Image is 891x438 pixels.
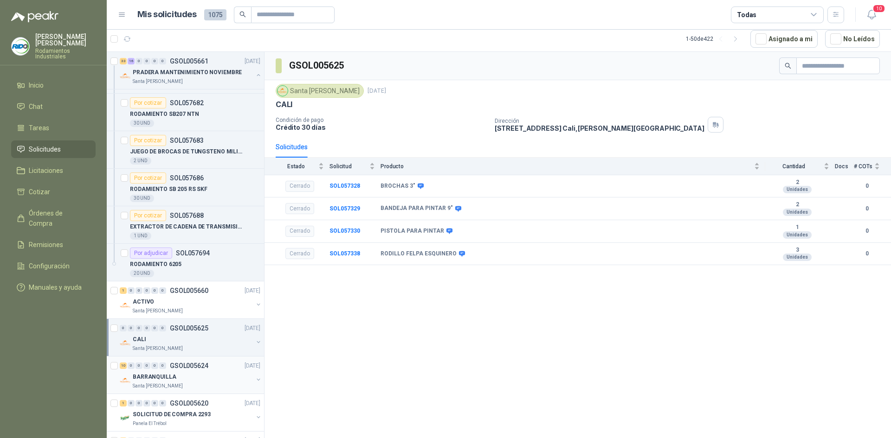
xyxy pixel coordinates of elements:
[765,201,829,209] b: 2
[120,400,127,406] div: 1
[107,244,264,281] a: Por adjudicarSOL057694RODAMIENTO 620520 UND
[136,362,142,369] div: 0
[245,362,260,370] p: [DATE]
[128,325,135,331] div: 0
[825,30,880,48] button: No Leídos
[11,119,96,137] a: Tareas
[130,210,166,221] div: Por cotizar
[11,257,96,275] a: Configuración
[143,58,150,64] div: 0
[107,131,264,169] a: Por cotizarSOL057683JUEGO DE BROCAS DE TUNGSTENO MILIMETRICA2 UND
[329,250,360,257] a: SOL057338
[170,362,208,369] p: GSOL005624
[107,169,264,206] a: Por cotizarSOL057686RODAMIENTO SB 205 RS SKF30 UND
[495,124,704,132] p: [STREET_ADDRESS] Cali , [PERSON_NAME][GEOGRAPHIC_DATA]
[130,260,181,269] p: RODAMIENTO 6205
[159,287,166,294] div: 0
[133,382,183,390] p: Santa [PERSON_NAME]
[143,325,150,331] div: 0
[107,206,264,244] a: Por cotizarSOL057688EXTRACTOR DE CADENA DE TRANSMISION80-1001 UND
[783,186,812,193] div: Unidades
[120,58,127,64] div: 33
[854,158,891,175] th: # COTs
[276,84,364,98] div: Santa [PERSON_NAME]
[29,80,44,90] span: Inicio
[381,250,457,258] b: RODILLO FELPA ESQUINERO
[686,32,743,46] div: 1 - 50 de 422
[133,373,176,381] p: BARRANQUILLA
[170,325,208,331] p: GSOL005625
[368,87,386,95] p: [DATE]
[133,78,183,85] p: Santa [PERSON_NAME]
[120,337,131,349] img: Company Logo
[170,100,204,106] p: SOL057682
[176,250,210,256] p: SOL057694
[11,98,96,115] a: Chat
[11,204,96,232] a: Órdenes de Compra
[130,222,245,231] p: EXTRACTOR DE CADENA DE TRANSMISION80-100
[765,163,822,170] span: Cantidad
[11,140,96,158] a: Solicitudes
[289,58,345,73] h3: GSOL005625
[204,9,226,20] span: 1075
[133,410,211,419] p: SOLICITUD DE COMPRA 2293
[120,362,127,369] div: 10
[276,100,292,109] p: CALI
[765,179,829,186] b: 2
[120,413,131,424] img: Company Logo
[329,183,360,189] a: SOL057328
[381,205,453,212] b: BANDEJA PARA PINTAR 9"
[329,205,360,212] a: SOL057329
[120,56,262,85] a: 33 16 0 0 0 0 GSOL005661[DATE] Company LogoPRADERA MANTENIMIENTO NOVIEMBRESanta [PERSON_NAME]
[130,147,245,156] p: JUEGO DE BROCAS DE TUNGSTENO MILIMETRICA
[130,172,166,184] div: Por cotizar
[151,287,158,294] div: 0
[133,298,154,306] p: ACTIVO
[143,400,150,406] div: 0
[29,123,49,133] span: Tareas
[120,398,262,427] a: 1 0 0 0 0 0 GSOL005620[DATE] Company LogoSOLICITUD DE COMPRA 2293Panela El Trébol
[783,209,812,216] div: Unidades
[159,400,166,406] div: 0
[329,158,381,175] th: Solicitud
[381,163,752,170] span: Producto
[863,6,880,23] button: 10
[11,236,96,254] a: Remisiones
[120,287,127,294] div: 1
[245,57,260,66] p: [DATE]
[151,362,158,369] div: 0
[130,120,154,127] div: 30 UND
[765,158,835,175] th: Cantidad
[130,270,154,277] div: 20 UND
[11,162,96,179] a: Licitaciones
[120,300,131,311] img: Company Logo
[854,204,880,213] b: 0
[11,76,96,94] a: Inicio
[136,58,142,64] div: 0
[143,362,150,369] div: 0
[495,118,704,124] p: Dirección
[245,324,260,333] p: [DATE]
[130,135,166,146] div: Por cotizar
[276,123,487,131] p: Crédito 30 días
[35,33,96,46] p: [PERSON_NAME] [PERSON_NAME]
[143,287,150,294] div: 0
[783,231,812,239] div: Unidades
[120,285,262,315] a: 1 0 0 0 0 0 GSOL005660[DATE] Company LogoACTIVOSanta [PERSON_NAME]
[159,58,166,64] div: 0
[170,137,204,144] p: SOL057683
[133,307,183,315] p: Santa [PERSON_NAME]
[276,163,316,170] span: Estado
[285,203,314,214] div: Cerrado
[854,163,872,170] span: # COTs
[854,249,880,258] b: 0
[120,323,262,352] a: 0 0 0 0 0 0 GSOL005625[DATE] Company LogoCALISanta [PERSON_NAME]
[11,11,58,22] img: Logo peakr
[11,279,96,296] a: Manuales y ayuda
[133,68,242,77] p: PRADERA MANTENIMIENTO NOVIEMBRE
[159,362,166,369] div: 0
[130,185,207,194] p: RODAMIENTO SB 205 RS SKF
